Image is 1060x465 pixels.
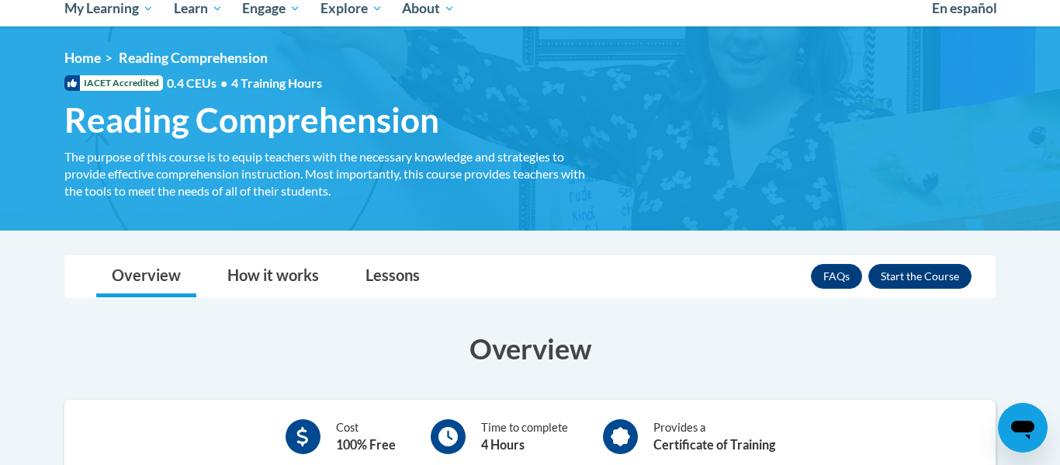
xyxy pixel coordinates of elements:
[167,75,322,92] span: 0.4 CEUs
[811,264,862,289] a: FAQs
[231,75,322,90] span: 4 Training Hours
[64,99,439,141] span: Reading Comprehension
[336,437,396,452] b: 100% Free
[119,50,268,66] span: Reading Comprehension
[220,75,227,90] span: •
[64,329,996,368] h3: Overview
[64,50,101,66] a: Home
[653,437,775,452] b: Certificate of Training
[481,419,568,454] div: Time to complete
[212,256,334,297] a: How it works
[653,419,775,454] div: Provides a
[64,148,600,200] div: The purpose of this course is to equip teachers with the necessary knowledge and strategies to pr...
[96,256,196,297] a: Overview
[998,403,1048,453] iframe: Button to launch messaging window
[350,256,435,297] a: Lessons
[64,75,163,91] span: IACET Accredited
[868,264,972,289] button: Enroll
[481,437,525,452] b: 4 Hours
[336,419,396,454] div: Cost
